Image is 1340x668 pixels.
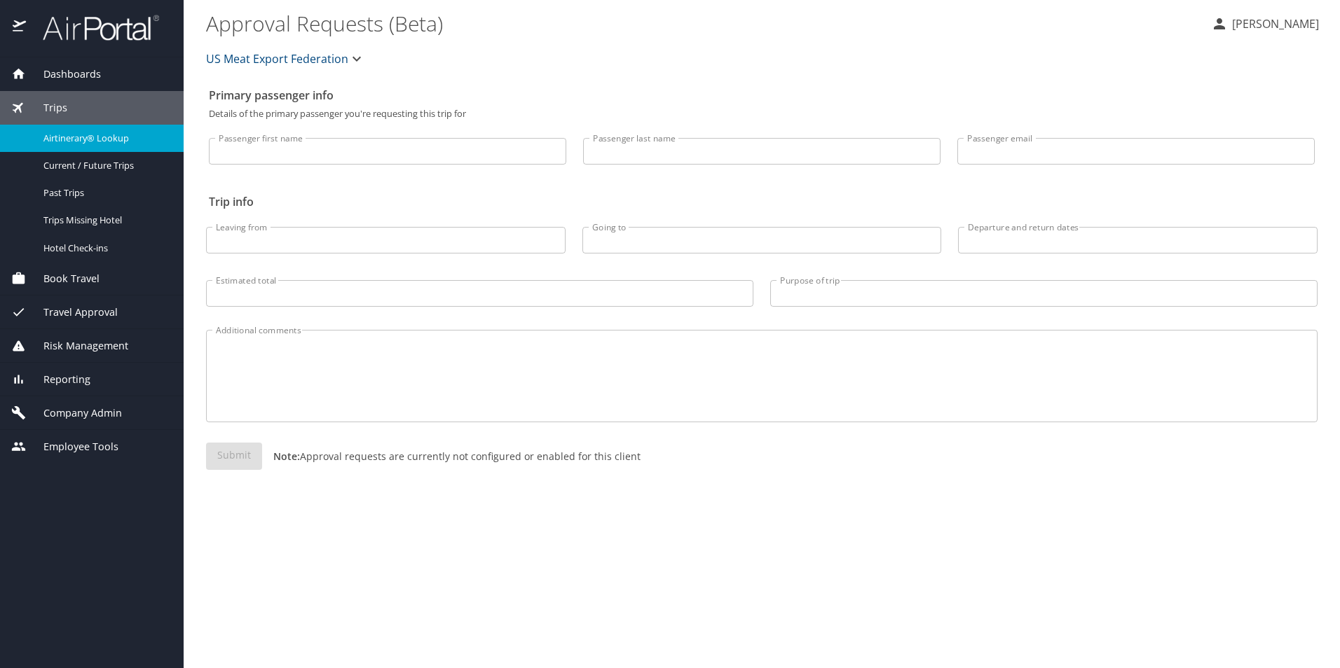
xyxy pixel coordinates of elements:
span: Hotel Check-ins [43,242,167,255]
span: US Meat Export Federation [206,49,348,69]
img: icon-airportal.png [13,14,27,41]
button: [PERSON_NAME] [1205,11,1325,36]
strong: Note: [273,450,300,463]
img: airportal-logo.png [27,14,159,41]
p: Details of the primary passenger you're requesting this trip for [209,109,1315,118]
span: Company Admin [26,405,122,421]
h1: Approval Requests (Beta) [206,1,1200,45]
span: Trips [26,100,67,116]
span: Trips Missing Hotel [43,214,167,227]
span: Current / Future Trips [43,159,167,172]
span: Book Travel [26,271,100,286]
span: Dashboards [26,67,101,82]
span: Employee Tools [26,439,118,454]
button: US Meat Export Federation [200,45,371,73]
span: Travel Approval [26,305,118,320]
h2: Trip info [209,190,1315,213]
h2: Primary passenger info [209,84,1315,106]
p: Approval requests are currently not configured or enabled for this client [262,449,641,464]
span: Airtinerary® Lookup [43,132,167,145]
p: [PERSON_NAME] [1228,15,1319,32]
span: Risk Management [26,338,128,354]
span: Past Trips [43,186,167,200]
span: Reporting [26,372,90,387]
